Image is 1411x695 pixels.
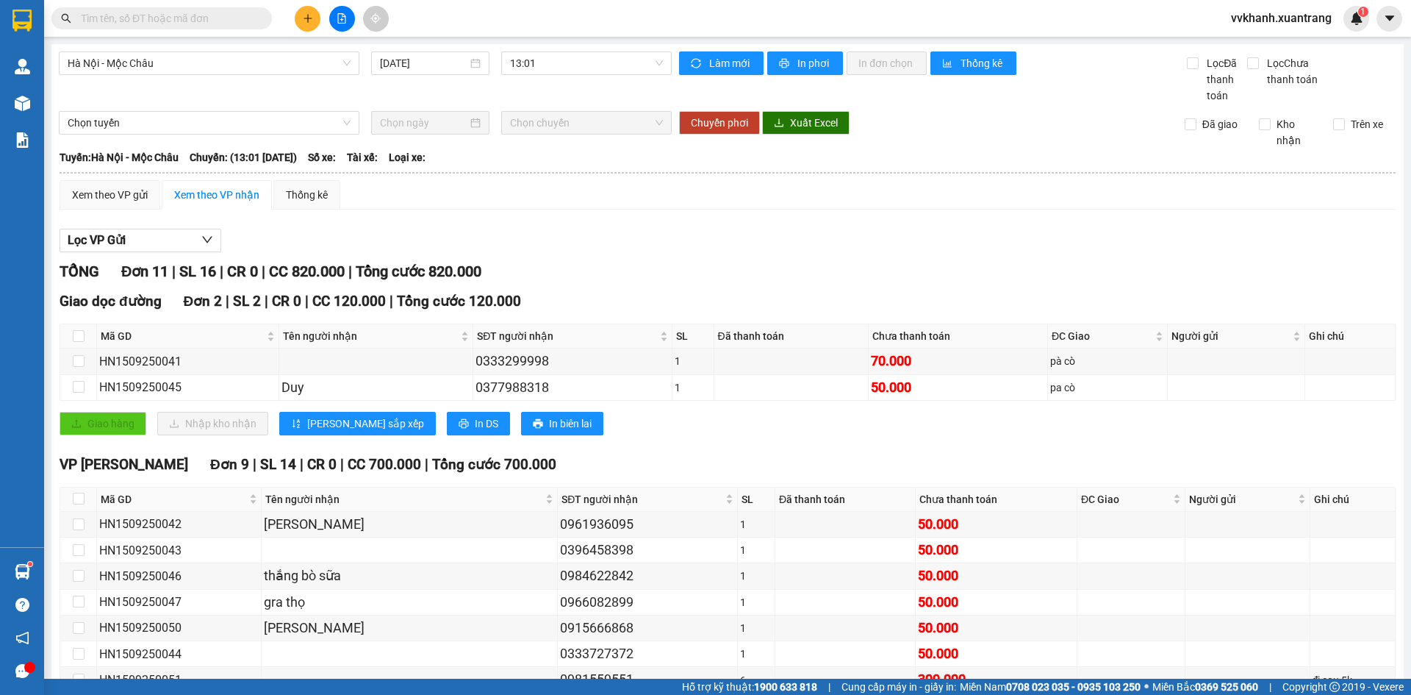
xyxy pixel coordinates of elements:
div: HN1509250050 [99,619,259,637]
span: | [220,263,223,280]
div: HN1509250042 [99,515,259,533]
span: Đơn 11 [121,263,168,280]
div: HN1509250047 [99,593,259,611]
div: 50.000 [918,540,1074,560]
div: 0966082899 [560,592,735,613]
div: 1 [740,542,772,558]
td: chang chang [262,512,558,538]
div: [PERSON_NAME] [264,618,555,638]
span: | [172,263,176,280]
span: ⚪️ [1144,684,1149,690]
span: printer [459,418,469,430]
div: 0961936095 [560,514,735,535]
span: | [305,293,309,310]
th: SL [738,488,775,512]
span: Tên người nhận [283,328,459,344]
span: TỔNG [60,263,99,280]
img: warehouse-icon [15,59,30,74]
span: plus [303,13,313,24]
span: | [253,456,256,473]
td: HN1509250041 [97,349,279,374]
div: 50.000 [918,592,1074,613]
b: Tuyến: Hà Nội - Mộc Châu [60,152,179,163]
span: download [774,118,784,129]
span: 1 [1360,7,1365,17]
span: | [425,456,428,473]
button: printerIn biên lai [521,412,603,435]
div: 300.000 [918,669,1074,690]
td: 0333299998 [473,349,672,374]
span: vvkhanh.xuantrang [1219,9,1343,27]
div: 0377988318 [475,377,669,398]
input: 15/09/2025 [380,55,467,71]
th: Chưa thanh toán [916,488,1077,512]
div: gra thọ [264,592,555,613]
td: HN1509250042 [97,512,262,538]
div: 0396458398 [560,540,735,560]
button: plus [295,6,320,32]
span: Lọc VP Gửi [68,231,126,249]
div: 0915666868 [560,618,735,638]
span: Đã giao [1196,116,1243,132]
span: bar-chart [942,58,955,70]
img: icon-new-feature [1350,12,1363,25]
span: In DS [475,416,498,432]
img: solution-icon [15,132,30,148]
span: CR 0 [227,263,258,280]
div: pa cò [1050,379,1165,396]
span: Tài xế: [347,149,378,165]
input: Chọn ngày [380,115,467,131]
strong: 0369 525 060 [1195,681,1258,693]
th: Đã thanh toán [714,324,869,349]
span: SL 2 [233,293,261,310]
span: VP [PERSON_NAME] [60,456,188,473]
span: | [300,456,304,473]
div: 50.000 [871,377,1045,398]
div: HN1509250045 [99,378,276,396]
span: Chuyến: (13:01 [DATE]) [190,149,297,165]
button: downloadXuất Excel [762,111,850,135]
button: sort-ascending[PERSON_NAME] sắp xếp [279,412,436,435]
th: Đã thanh toán [775,488,915,512]
td: 0377988318 [473,375,672,401]
span: Mã GD [101,328,264,344]
span: search [61,13,71,24]
td: 0966082899 [558,590,738,616]
span: CR 0 [272,293,301,310]
img: warehouse-icon [15,96,30,111]
div: 0333299998 [475,351,669,371]
td: 0396458398 [558,538,738,563]
button: Chuyển phơi [679,111,760,135]
button: downloadNhập kho nhận [157,412,268,435]
span: Lọc Chưa thanh toán [1261,55,1337,88]
td: HN1509250043 [97,538,262,563]
span: | [226,293,229,310]
span: CC 120.000 [312,293,386,310]
div: 1 [740,646,772,662]
td: 0333727372 [558,641,738,667]
div: Duy [281,377,471,398]
button: uploadGiao hàng [60,412,146,435]
img: warehouse-icon [15,564,30,580]
span: SĐT người nhận [561,491,722,507]
sup: 1 [1358,7,1368,17]
button: printerIn phơi [767,51,843,75]
button: aim [363,6,389,32]
span: CR 0 [307,456,337,473]
span: | [262,263,265,280]
span: Chọn tuyến [68,112,351,134]
div: HN1509250044 [99,645,259,663]
td: 0981559551 [558,667,738,693]
span: ĐC Giao [1081,491,1170,507]
div: 6 [740,672,772,688]
span: Hỗ trợ kỹ thuật: [682,679,817,695]
th: Ghi chú [1305,324,1396,349]
div: HN1509250043 [99,541,259,560]
span: SL 16 [179,263,216,280]
div: 1 [675,379,711,396]
span: notification [15,631,29,645]
div: pà cò [1050,353,1165,369]
div: Thống kê [286,187,328,203]
strong: 1900 633 818 [754,681,817,693]
span: Thống kê [961,55,1005,71]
